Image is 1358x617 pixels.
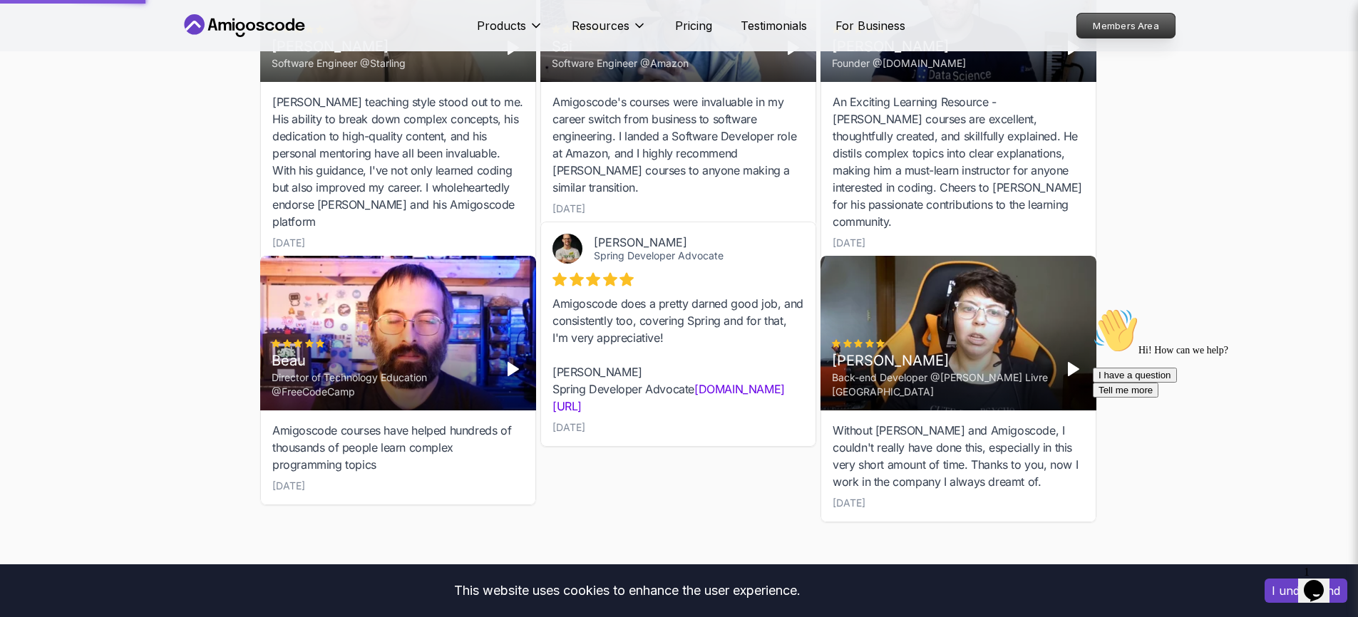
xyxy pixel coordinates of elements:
div: Amigoscode does a pretty darned good job, and consistently too, covering Spring and for that, I'm... [552,295,804,415]
a: Pricing [675,17,712,34]
div: Amigoscode courses have helped hundreds of thousands of people learn complex programming topics [272,422,524,473]
p: Members Area [1076,14,1175,38]
div: [DATE] [833,496,865,510]
div: [DATE] [833,236,865,250]
button: Play [1061,358,1084,380]
button: Play [501,358,524,380]
div: Software Engineer @Amazon [552,56,689,71]
p: Products [477,17,526,34]
div: Amigoscode's courses were invaluable in my career switch from business to software engineering. I... [552,93,804,196]
a: For Business [835,17,905,34]
img: Josh Long avatar [552,234,582,264]
div: [DATE] [272,236,305,250]
div: [DATE] [272,479,305,493]
a: Testimonials [741,17,807,34]
div: [PERSON_NAME] [832,351,1051,370]
button: Resources [572,17,647,46]
img: :wave: [6,6,51,51]
a: Members Area [1076,13,1176,38]
div: This website uses cookies to enhance the user experience. [11,575,1243,606]
p: Resources [572,17,629,34]
div: [PERSON_NAME] teaching style stood out to me. His ability to break down complex concepts, his ded... [272,93,524,230]
button: Play [1061,36,1084,59]
div: Beau [272,351,490,370]
button: Play [501,36,524,59]
button: Tell me more [6,81,71,95]
button: Products [477,17,543,46]
div: Software Engineer @Starling [272,56,406,71]
a: Spring Developer Advocate [594,249,724,261]
div: An Exciting Learning Resource - [PERSON_NAME] courses are excellent, thoughtfully created, and sk... [833,93,1084,230]
iframe: chat widget [1298,560,1344,603]
div: Back-end Developer @[PERSON_NAME] Livre [GEOGRAPHIC_DATA] [832,370,1051,399]
button: Play [781,36,804,59]
div: [PERSON_NAME] [594,235,781,249]
button: Accept cookies [1265,579,1347,603]
div: Director of Technology Education @FreeCodeCamp [272,370,490,399]
iframe: chat widget [1087,302,1344,553]
a: [DOMAIN_NAME][URL] [552,382,785,413]
div: [DATE] [552,202,585,216]
span: Hi! How can we help? [6,43,141,53]
button: I have a question [6,66,90,81]
div: 👋Hi! How can we help?I have a questionTell me more [6,6,262,95]
div: [DATE] [552,420,585,435]
div: Without [PERSON_NAME] and Amigoscode, I couldn't really have done this, especially in this very s... [833,422,1084,490]
div: Founder @[DOMAIN_NAME] [832,56,966,71]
